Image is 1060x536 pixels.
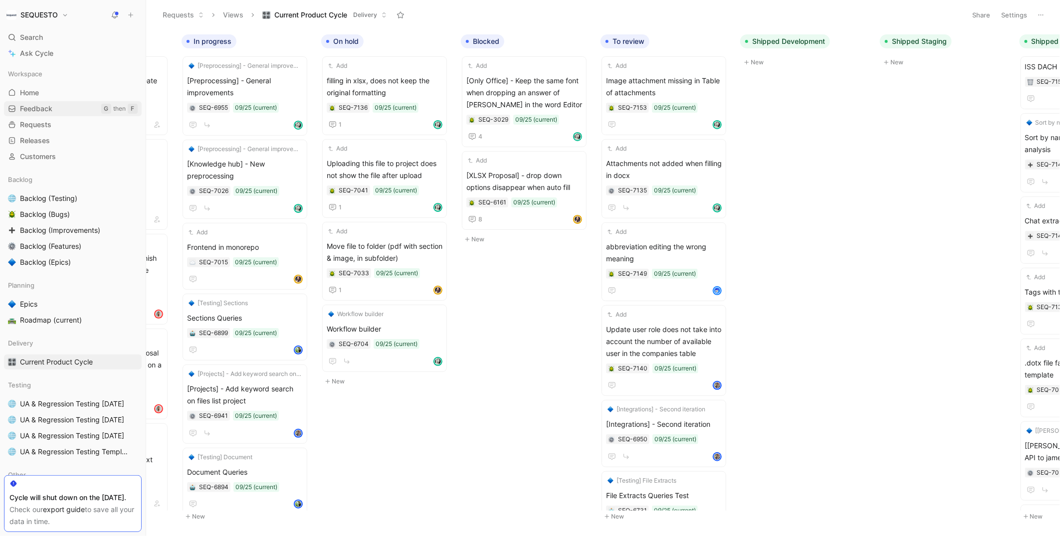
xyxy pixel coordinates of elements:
[606,241,722,265] span: abbreviation editing the wrong meaning
[101,104,111,114] div: G
[128,104,138,114] div: F
[235,328,277,338] div: 09/25 (current)
[190,413,196,419] img: ⚙️
[1027,232,1034,239] button: ➕
[329,341,336,348] button: ⚙️
[4,428,142,443] a: 🌐UA & Regression Testing [DATE]
[187,158,303,182] span: [Knowledge hub] - New preprocessing
[155,405,162,412] img: avatar
[469,200,475,206] img: 🪲
[606,404,707,414] button: 🔷[Integrations] - Second iteration
[461,34,504,48] button: Blocked
[189,330,196,337] button: 🤖
[4,66,142,81] div: Workspace
[327,226,349,236] button: Add
[199,328,228,338] div: SEQ-6899
[714,121,721,128] img: avatar
[20,152,56,162] span: Customers
[602,139,726,218] a: AddAttachments not added when filling in docx09/25 (current)avatar
[8,338,33,348] span: Delivery
[608,436,615,443] div: ⚙️
[20,241,81,251] span: Backlog (Features)
[183,223,307,290] a: AddFrontend in monorepo09/25 (current)avatar
[606,227,628,237] button: Add
[4,336,142,369] div: Delivery🎛️Current Product Cycle
[968,8,995,22] button: Share
[8,416,16,424] img: 🌐
[187,452,254,462] button: 🔷[Testing] Document
[328,311,334,317] img: 🔷
[609,188,615,194] img: ⚙️
[199,186,228,196] div: SEQ-7026
[262,11,270,19] img: 🎛️
[4,239,142,254] a: ⚙️Backlog (Features)
[654,363,696,373] div: 09/25 (current)
[235,411,277,421] div: 09/25 (current)
[321,375,453,387] button: New
[20,447,128,457] span: UA & Regression Testing Template
[515,115,557,125] div: 09/25 (current)
[199,411,228,421] div: SEQ-6941
[189,412,196,419] div: ⚙️
[609,271,615,277] img: 🪲
[608,406,614,412] img: 🔷
[274,10,347,20] span: Current Product Cycle
[609,366,615,372] img: 🪲
[187,241,303,253] span: Frontend in monorepo
[20,431,124,441] span: UA & Regression Testing [DATE]
[4,336,142,351] div: Delivery
[752,36,825,46] span: Shipped Development
[329,342,335,348] img: ⚙️
[461,233,593,245] button: New
[4,117,142,132] a: Requests
[468,116,475,123] button: 🪲
[339,339,369,349] div: SEQ-6704
[434,121,441,128] img: avatar
[339,103,368,113] div: SEQ-7136
[189,146,195,152] img: 🔷
[187,312,303,324] span: Sections Queries
[4,172,142,187] div: Backlog
[8,210,16,218] img: 🪲
[1028,305,1034,311] img: 🪲
[1027,386,1034,393] button: 🪲
[1027,428,1033,434] img: 🔷
[6,298,18,310] button: 🔷
[892,36,947,46] span: Shipped Staging
[20,120,51,130] span: Requests
[8,380,31,390] span: Testing
[6,240,18,252] button: ⚙️
[8,258,16,266] img: 🔷
[608,187,615,194] div: ⚙️
[20,47,53,59] span: Ask Cycle
[194,36,231,46] span: In progress
[339,268,369,278] div: SEQ-7033
[608,270,615,277] div: 🪲
[189,63,195,69] img: 🔷
[183,364,307,444] a: 🔷[Projects] - Add keyword search on files list project[Projects] - Add keyword search on files li...
[183,140,307,219] a: 🔷[Preprocessing] - General improvements[Knowledge hub] - New preprocessing09/25 (current)avatar
[187,61,303,71] button: 🔷[Preprocessing] - General improvements
[327,119,344,131] button: 1
[321,34,364,48] button: On hold
[189,259,196,266] div: ☁️
[187,383,303,407] span: [Projects] - Add keyword search on files list project
[4,149,142,164] a: Customers
[4,377,142,392] div: Testing
[6,314,18,326] button: 🛣️
[434,358,441,365] img: avatar
[1025,343,1047,353] button: Add
[606,418,722,430] span: [Integrations] - Second iteration
[218,7,248,22] button: Views
[4,30,142,45] div: Search
[6,10,16,20] img: SEQUESTO
[608,365,615,372] div: 🪲
[4,444,142,459] a: 🌐UA & Regression Testing Template
[189,187,196,194] button: ⚙️
[618,103,647,113] div: SEQ-7153
[4,355,142,369] a: 🎛️Current Product Cycle
[654,103,696,113] div: 09/25 (current)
